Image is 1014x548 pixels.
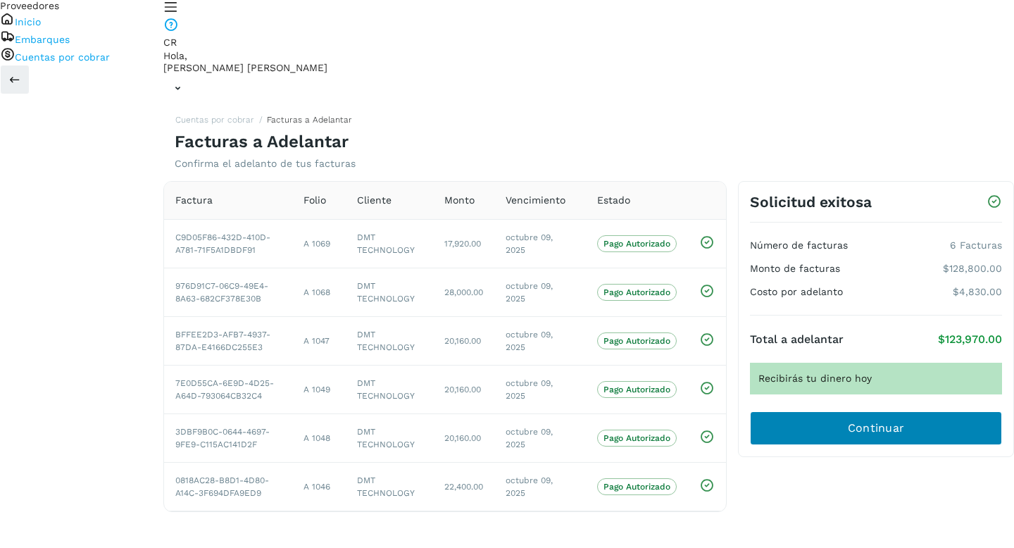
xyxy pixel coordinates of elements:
[444,193,475,208] span: Monto
[164,462,292,511] td: 0818AC28-B8D1-4D80-A14C-3F694DFA9ED9
[175,132,349,152] h4: Facturas a Adelantar
[292,268,346,316] td: A 1068
[15,34,70,45] a: Embarques
[164,316,292,365] td: BFFEE2D3-AFB7-4937-87DA-E4166DC255E3
[15,16,41,27] a: Inicio
[444,239,481,249] span: 17,920.00
[506,232,553,255] span: octubre 09, 2025
[175,158,356,170] p: Confirma el adelanto de tus facturas
[506,475,553,498] span: octubre 09, 2025
[848,421,905,436] span: Continuar
[303,193,326,208] span: Folio
[603,336,670,346] p: Pago Autorizado
[175,193,213,208] span: Factura
[603,287,670,297] p: Pago Autorizado
[444,336,481,346] span: 20,160.00
[943,263,1002,275] p: $128,800.00
[292,365,346,413] td: A 1049
[750,239,848,251] h4: Número de facturas
[506,378,553,401] span: octubre 09, 2025
[444,433,481,443] span: 20,160.00
[750,193,872,211] h3: Solicitud exitosa
[164,413,292,462] td: 3DBF9B0C-0644-4697-9FE9-C115AC141D2F
[444,482,483,492] span: 22,400.00
[163,37,177,48] span: CR
[750,363,1002,394] div: Recibirás tu dinero hoy
[603,482,670,492] p: Pago Autorizado
[292,219,346,268] td: A 1069
[506,281,553,304] span: octubre 09, 2025
[750,286,843,298] h4: Costo por adelanto
[603,239,670,249] p: Pago Autorizado
[444,385,481,394] span: 20,160.00
[603,433,670,443] p: Pago Autorizado
[950,239,1002,251] p: 6 Facturas
[346,219,433,268] td: DMT TECHNOLOGY
[164,365,292,413] td: 7E0D55CA-6E9D-4D25-A64D-793064CB32C4
[506,427,553,449] span: octubre 09, 2025
[175,113,352,132] nav: breadcrumb
[506,193,565,208] span: Vencimiento
[292,462,346,511] td: A 1046
[750,411,1002,445] button: Continuar
[953,286,1002,298] p: $4,830.00
[603,385,670,394] p: Pago Autorizado
[15,51,110,63] a: Cuentas por cobrar
[346,365,433,413] td: DMT TECHNOLOGY
[346,462,433,511] td: DMT TECHNOLOGY
[938,332,1002,346] p: $123,970.00
[750,263,840,275] h4: Monto de facturas
[444,287,483,297] span: 28,000.00
[292,316,346,365] td: A 1047
[164,268,292,316] td: 976D91C7-06C9-49E4-8A63-682CF378E30B
[164,219,292,268] td: C9D05F86-432D-410D-A781-71F5A1DBDF91
[346,316,433,365] td: DMT TECHNOLOGY
[267,115,352,125] span: Facturas a Adelantar
[175,115,254,125] a: Cuentas por cobrar
[163,50,1014,62] p: Hola,
[750,332,844,346] h4: Total a adelantar
[357,193,392,208] span: Cliente
[292,413,346,462] td: A 1048
[346,268,433,316] td: DMT TECHNOLOGY
[597,193,630,208] span: Estado
[346,413,433,462] td: DMT TECHNOLOGY
[506,330,553,352] span: octubre 09, 2025
[163,62,1014,74] p: CARLOS RODOLFO BELLI PEDRAZA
